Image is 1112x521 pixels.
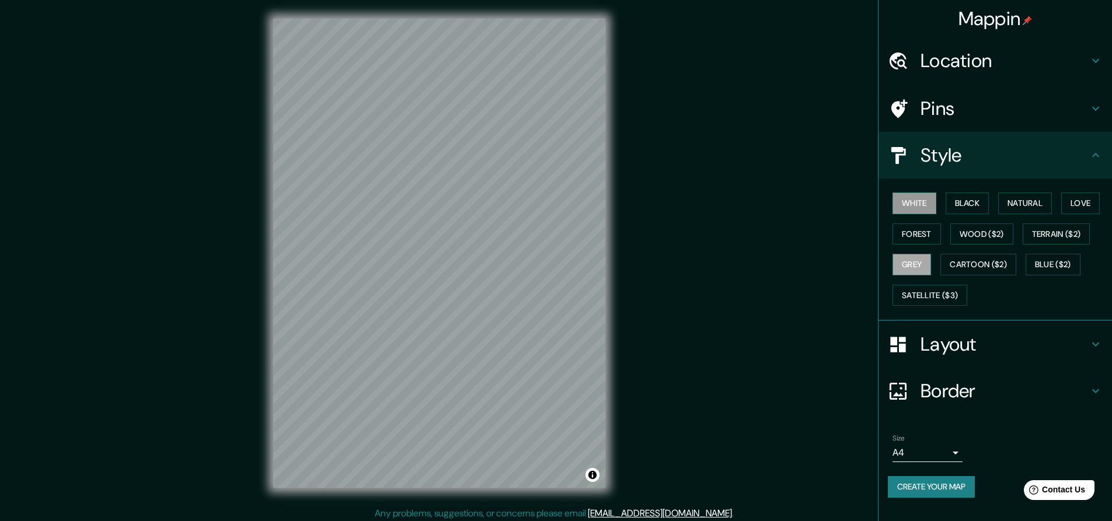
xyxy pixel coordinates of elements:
[879,85,1112,132] div: Pins
[879,132,1112,179] div: Style
[893,443,963,462] div: A4
[879,37,1112,84] div: Location
[879,321,1112,368] div: Layout
[893,193,936,214] button: White
[998,193,1052,214] button: Natural
[1008,475,1099,508] iframe: Help widget launcher
[950,223,1013,245] button: Wood ($2)
[921,49,1089,72] h4: Location
[879,368,1112,414] div: Border
[958,7,1033,30] h4: Mappin
[1061,193,1100,214] button: Love
[921,144,1089,167] h4: Style
[940,254,1016,275] button: Cartoon ($2)
[588,507,732,519] a: [EMAIL_ADDRESS][DOMAIN_NAME]
[585,468,599,482] button: Toggle attribution
[893,254,931,275] button: Grey
[375,506,734,520] p: Any problems, suggestions, or concerns please email .
[273,19,605,488] canvas: Map
[1026,254,1080,275] button: Blue ($2)
[893,285,967,306] button: Satellite ($3)
[734,506,735,520] div: .
[921,333,1089,356] h4: Layout
[893,223,941,245] button: Forest
[1023,16,1032,25] img: pin-icon.png
[893,433,905,443] label: Size
[735,506,738,520] div: .
[1023,223,1090,245] button: Terrain ($2)
[946,193,989,214] button: Black
[921,97,1089,120] h4: Pins
[888,476,975,498] button: Create your map
[921,379,1089,403] h4: Border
